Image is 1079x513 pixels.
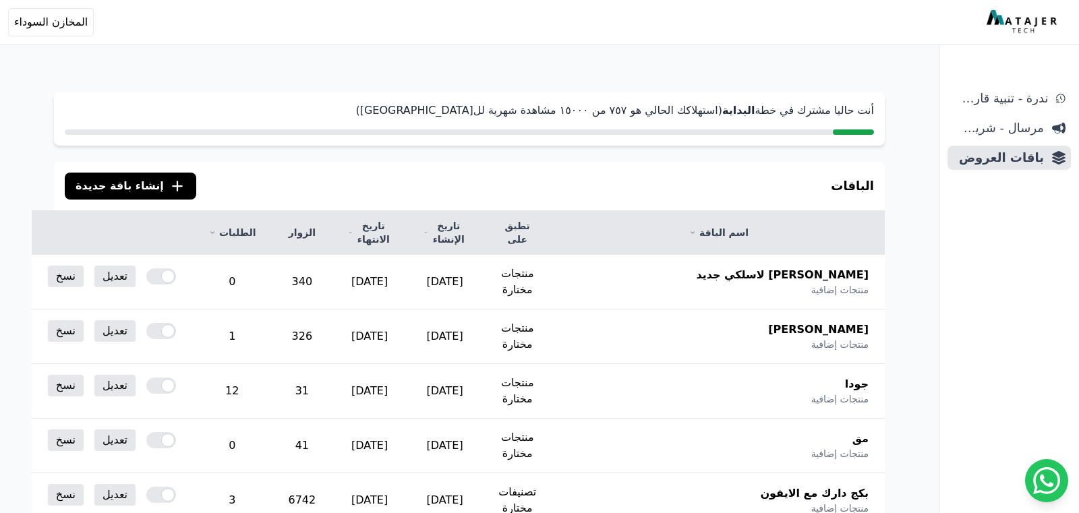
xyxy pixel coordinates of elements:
[76,178,164,194] span: إنشاء باقة جديدة
[94,320,136,342] a: تعديل
[482,364,552,419] td: منتجات مختارة
[272,255,332,309] td: 340
[760,485,869,502] span: بكج دارك مع الايفون
[811,447,869,460] span: منتجات إضافية
[332,255,407,309] td: [DATE]
[192,364,272,419] td: 12
[65,173,196,200] button: إنشاء باقة جديدة
[953,89,1048,108] span: ندرة - تنبية قارب علي النفاذ
[811,392,869,406] span: منتجات إضافية
[94,484,136,506] a: تعديل
[192,419,272,473] td: 0
[94,375,136,396] a: تعديل
[407,309,482,364] td: [DATE]
[953,148,1044,167] span: باقات العروض
[987,10,1060,34] img: MatajerTech Logo
[407,255,482,309] td: [DATE]
[722,104,755,117] strong: البداية
[272,211,332,255] th: الزوار
[953,119,1044,138] span: مرسال - شريط دعاية
[94,429,136,451] a: تعديل
[482,211,552,255] th: تطبق على
[482,255,552,309] td: منتجات مختارة
[811,338,869,351] span: منتجات إضافية
[568,226,869,239] a: اسم الباقة
[48,266,84,287] a: نسخ
[845,376,869,392] span: جودا
[482,419,552,473] td: منتجات مختارة
[768,322,869,338] span: [PERSON_NAME]
[332,364,407,419] td: [DATE]
[272,364,332,419] td: 31
[8,8,94,36] button: المخازن السوداء
[272,309,332,364] td: 326
[482,309,552,364] td: منتجات مختارة
[272,419,332,473] td: 41
[696,267,869,283] span: [PERSON_NAME] لاسلكي جديد
[811,283,869,297] span: منتجات إضافية
[332,309,407,364] td: [DATE]
[332,419,407,473] td: [DATE]
[48,375,84,396] a: نسخ
[208,226,256,239] a: الطلبات
[407,419,482,473] td: [DATE]
[192,255,272,309] td: 0
[48,484,84,506] a: نسخ
[14,14,88,30] span: المخازن السوداء
[48,429,84,451] a: نسخ
[348,219,391,246] a: تاريخ الانتهاء
[424,219,466,246] a: تاريخ الإنشاء
[192,309,272,364] td: 1
[407,364,482,419] td: [DATE]
[48,320,84,342] a: نسخ
[65,102,874,119] p: أنت حاليا مشترك في خطة (استهلاكك الحالي هو ٧٥٧ من ١٥۰۰۰ مشاهدة شهرية لل[GEOGRAPHIC_DATA])
[831,177,874,195] h3: الباقات
[94,266,136,287] a: تعديل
